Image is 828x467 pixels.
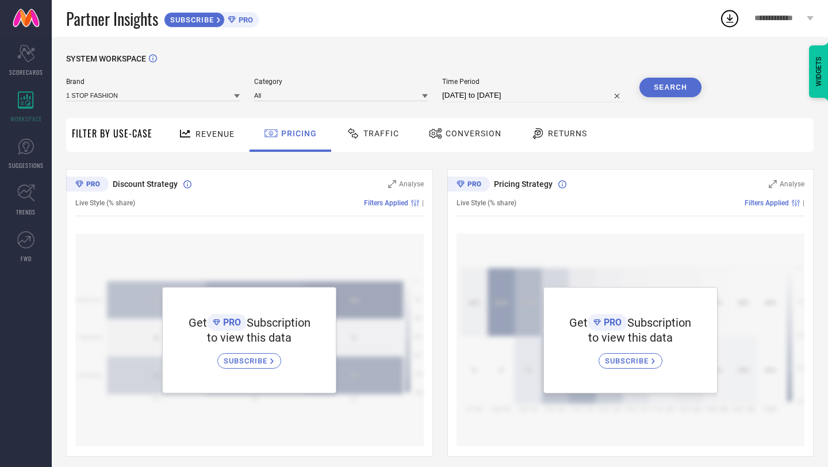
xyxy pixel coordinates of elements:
[10,114,42,123] span: WORKSPACE
[113,179,178,189] span: Discount Strategy
[601,317,622,328] span: PRO
[21,254,32,263] span: FWD
[224,357,270,365] span: SUBSCRIBE
[627,316,691,330] span: Subscription
[66,78,240,86] span: Brand
[66,7,158,30] span: Partner Insights
[745,199,789,207] span: Filters Applied
[446,129,501,138] span: Conversion
[254,78,428,86] span: Category
[189,316,207,330] span: Get
[780,180,804,188] span: Analyse
[442,89,625,102] input: Select time period
[66,54,146,63] span: SYSTEM WORKSPACE
[9,161,44,170] span: SUGGESTIONS
[399,180,424,188] span: Analyse
[72,127,152,140] span: Filter By Use-Case
[639,78,701,97] button: Search
[769,180,777,188] svg: Zoom
[281,129,317,138] span: Pricing
[457,199,516,207] span: Live Style (% share)
[164,9,259,28] a: SUBSCRIBEPRO
[442,78,625,86] span: Time Period
[217,344,281,369] a: SUBSCRIBE
[388,180,396,188] svg: Zoom
[588,331,673,344] span: to view this data
[599,344,662,369] a: SUBSCRIBE
[236,16,253,24] span: PRO
[447,177,490,194] div: Premium
[220,317,241,328] span: PRO
[75,199,135,207] span: Live Style (% share)
[9,68,43,76] span: SCORECARDS
[803,199,804,207] span: |
[207,331,292,344] span: to view this data
[364,199,408,207] span: Filters Applied
[569,316,588,330] span: Get
[719,8,740,29] div: Open download list
[605,357,651,365] span: SUBSCRIBE
[16,208,36,216] span: TRENDS
[494,179,553,189] span: Pricing Strategy
[548,129,587,138] span: Returns
[164,16,217,24] span: SUBSCRIBE
[66,177,109,194] div: Premium
[422,199,424,207] span: |
[247,316,310,330] span: Subscription
[363,129,399,138] span: Traffic
[195,129,235,139] span: Revenue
